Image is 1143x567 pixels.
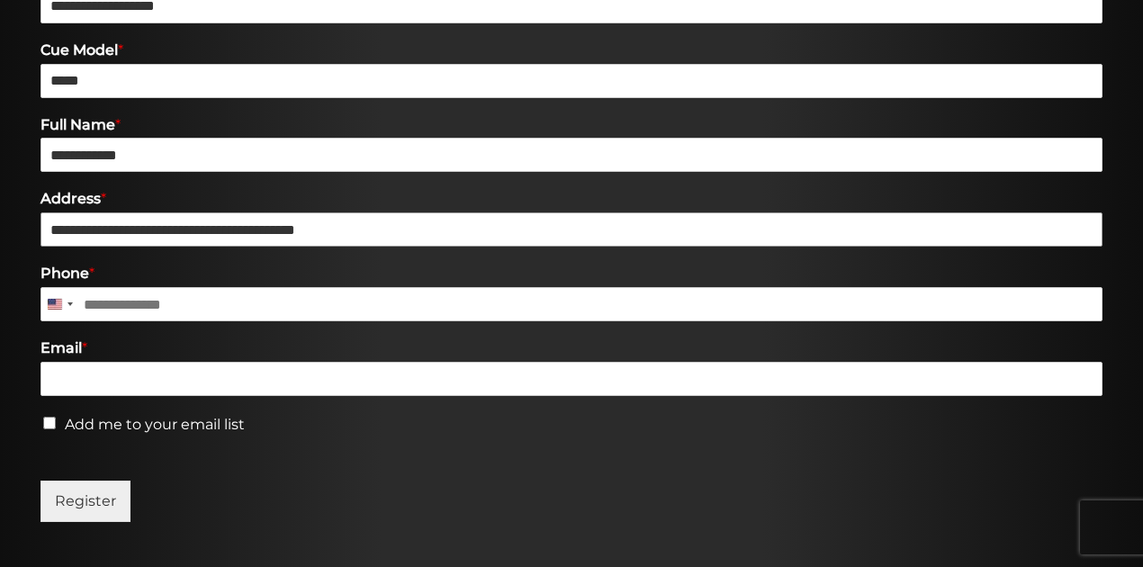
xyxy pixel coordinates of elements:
[40,287,1102,321] input: Phone
[40,287,78,321] button: Selected country
[65,416,245,433] label: Add me to your email list
[40,339,1102,358] label: Email
[40,265,1102,283] label: Phone
[40,481,130,522] button: Register
[40,190,1102,209] label: Address
[40,116,1102,135] label: Full Name
[40,41,1102,60] label: Cue Model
